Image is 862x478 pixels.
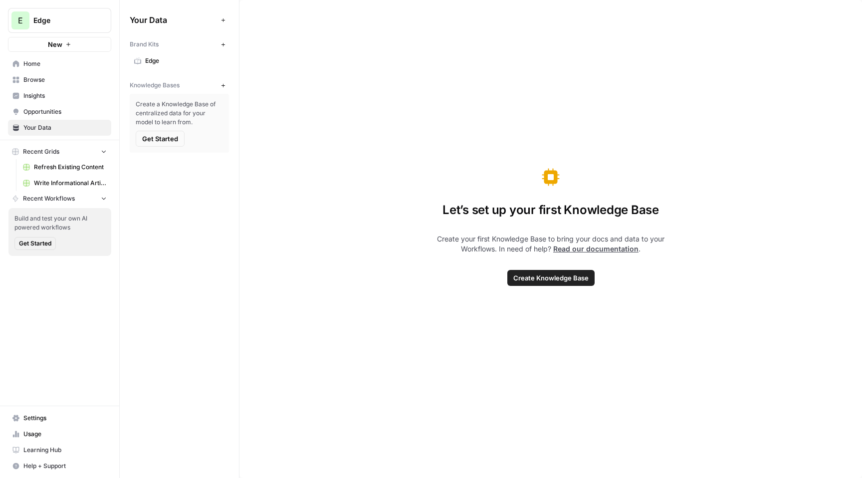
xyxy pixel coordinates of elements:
[145,56,224,65] span: Edge
[507,270,595,286] button: Create Knowledge Base
[8,458,111,474] button: Help + Support
[8,72,111,88] a: Browse
[136,100,223,127] span: Create a Knowledge Base of centralized data for your model to learn from.
[8,37,111,52] button: New
[23,194,75,203] span: Recent Workflows
[130,14,217,26] span: Your Data
[19,239,51,248] span: Get Started
[136,131,185,147] button: Get Started
[8,144,111,159] button: Recent Grids
[23,414,107,423] span: Settings
[8,120,111,136] a: Your Data
[18,159,111,175] a: Refresh Existing Content
[8,442,111,458] a: Learning Hub
[48,39,62,49] span: New
[130,53,229,69] a: Edge
[23,147,59,156] span: Recent Grids
[14,214,105,232] span: Build and test your own AI powered workflows
[23,446,107,455] span: Learning Hub
[130,81,180,90] span: Knowledge Bases
[8,88,111,104] a: Insights
[33,15,94,25] span: Edge
[18,175,111,191] a: Write Informational Article
[23,91,107,100] span: Insights
[8,191,111,206] button: Recent Workflows
[23,107,107,116] span: Opportunities
[18,14,23,26] span: E
[34,163,107,172] span: Refresh Existing Content
[23,123,107,132] span: Your Data
[8,104,111,120] a: Opportunities
[8,56,111,72] a: Home
[23,430,107,439] span: Usage
[130,40,159,49] span: Brand Kits
[23,59,107,68] span: Home
[8,426,111,442] a: Usage
[23,75,107,84] span: Browse
[8,8,111,33] button: Workspace: Edge
[442,202,659,218] span: Let’s set up your first Knowledge Base
[8,410,111,426] a: Settings
[14,237,56,250] button: Get Started
[423,234,678,254] span: Create your first Knowledge Base to bring your docs and data to your Workflows. In need of help? .
[34,179,107,188] span: Write Informational Article
[553,244,639,253] a: Read our documentation
[23,462,107,471] span: Help + Support
[142,134,178,144] span: Get Started
[513,273,589,283] span: Create Knowledge Base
